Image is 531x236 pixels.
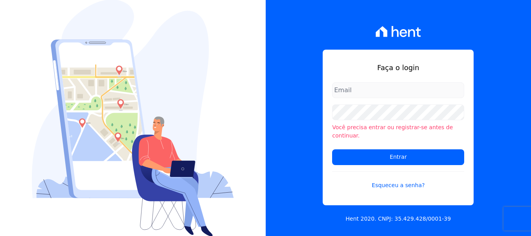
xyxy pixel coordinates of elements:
h1: Faça o login [332,62,464,73]
li: Você precisa entrar ou registrar-se antes de continuar. [332,123,464,140]
input: Entrar [332,149,464,165]
a: Esqueceu a senha? [332,171,464,190]
input: Email [332,82,464,98]
p: Hent 2020. CNPJ: 35.429.428/0001-39 [345,215,451,223]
